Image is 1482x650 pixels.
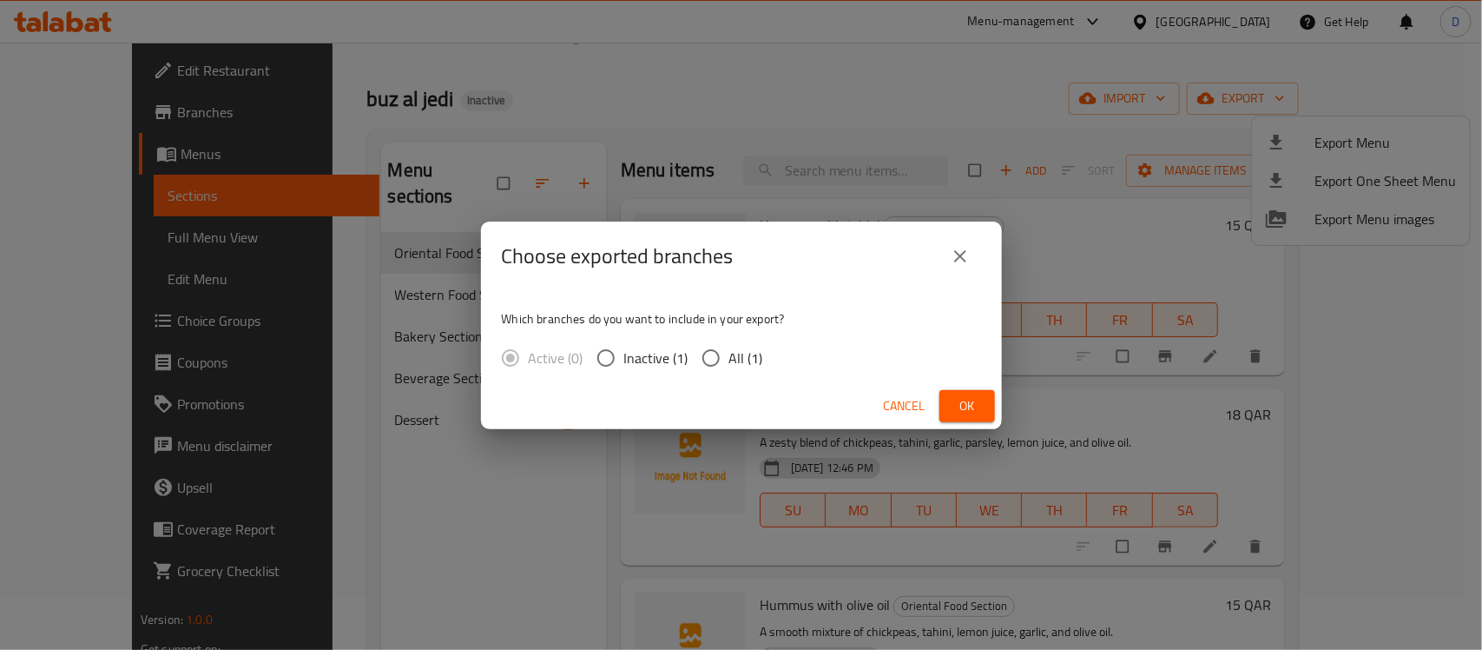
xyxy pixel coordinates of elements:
span: Cancel [884,395,925,417]
button: close [939,235,981,277]
span: All (1) [729,348,763,368]
p: Which branches do you want to include in your export? [502,310,981,328]
button: Cancel [877,390,932,422]
h2: Choose exported branches [502,242,734,270]
span: Inactive (1) [624,348,688,368]
button: Ok [939,390,995,422]
span: Active (0) [529,348,583,368]
span: Ok [953,395,981,417]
